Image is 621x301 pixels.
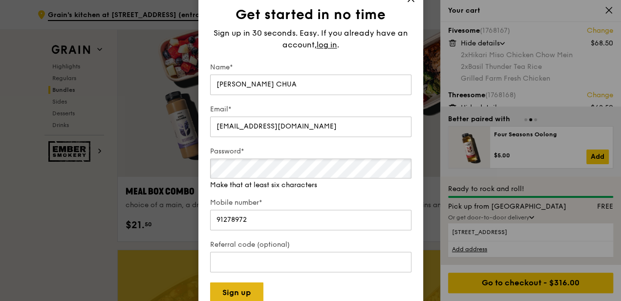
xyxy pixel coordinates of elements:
span: log in [317,39,337,51]
div: Make that at least six characters [210,181,411,191]
span: . [337,40,339,49]
label: Referral code (optional) [210,240,411,250]
label: Name* [210,63,411,72]
label: Mobile number* [210,198,411,208]
label: Email* [210,105,411,114]
span: Sign up in 30 seconds. Easy. If you already have an account, [214,28,408,49]
h1: Get started in no time [210,6,411,23]
label: Password* [210,147,411,156]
